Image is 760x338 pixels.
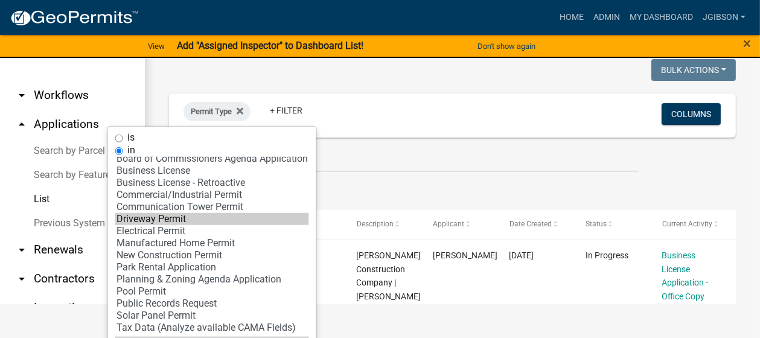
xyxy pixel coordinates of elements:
[497,210,574,239] datatable-header-cell: Date Created
[115,165,309,177] option: Business License
[589,6,625,29] a: Admin
[433,220,464,228] span: Applicant
[586,220,607,228] span: Status
[115,177,309,189] option: Business License - Retroactive
[509,250,534,260] span: 08/19/2025
[115,213,309,225] option: Driveway Permit
[433,250,497,260] span: Mark Webb
[14,243,29,257] i: arrow_drop_down
[115,201,309,213] option: Communication Tower Permit
[574,210,651,239] datatable-header-cell: Status
[743,36,751,51] button: Close
[509,220,552,228] span: Date Created
[177,40,363,51] strong: Add "Assigned Inspector" to Dashboard List!
[143,36,170,56] a: View
[650,210,727,239] datatable-header-cell: Current Activity
[345,210,421,239] datatable-header-cell: Description
[260,100,312,121] a: + Filter
[115,298,309,310] option: Public Records Request
[473,36,540,56] button: Don't show again
[743,35,751,52] span: ×
[169,147,638,172] input: Search for applications
[14,272,29,286] i: arrow_drop_down
[115,237,309,249] option: Manufactured Home Permit
[662,103,721,125] button: Columns
[115,310,309,322] option: Solar Panel Permit
[115,273,309,285] option: Planning & Zoning Agenda Application
[115,322,309,334] option: Tax Data (Analyze available CAMA Fields)
[14,88,29,103] i: arrow_drop_down
[357,250,421,301] span: Mark Webb Construction Company | Webb, Mark
[127,133,135,142] label: is
[191,107,232,116] span: Permit Type
[555,6,589,29] a: Home
[14,117,29,132] i: arrow_drop_up
[115,225,309,237] option: Electrical Permit
[651,59,736,81] button: Bulk Actions
[115,261,309,273] option: Park Rental Application
[115,189,309,201] option: Commercial/Industrial Permit
[698,6,750,29] a: jgibson
[115,285,309,298] option: Pool Permit
[14,301,29,315] i: arrow_drop_down
[662,250,709,301] a: Business License Application - Office Copy
[357,220,394,228] span: Description
[127,145,135,155] label: in
[625,6,698,29] a: My Dashboard
[421,210,498,239] datatable-header-cell: Applicant
[662,220,712,228] span: Current Activity
[586,250,628,260] span: In Progress
[115,249,309,261] option: New Construction Permit
[115,153,309,165] option: Board of Commissioners Agenda Application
